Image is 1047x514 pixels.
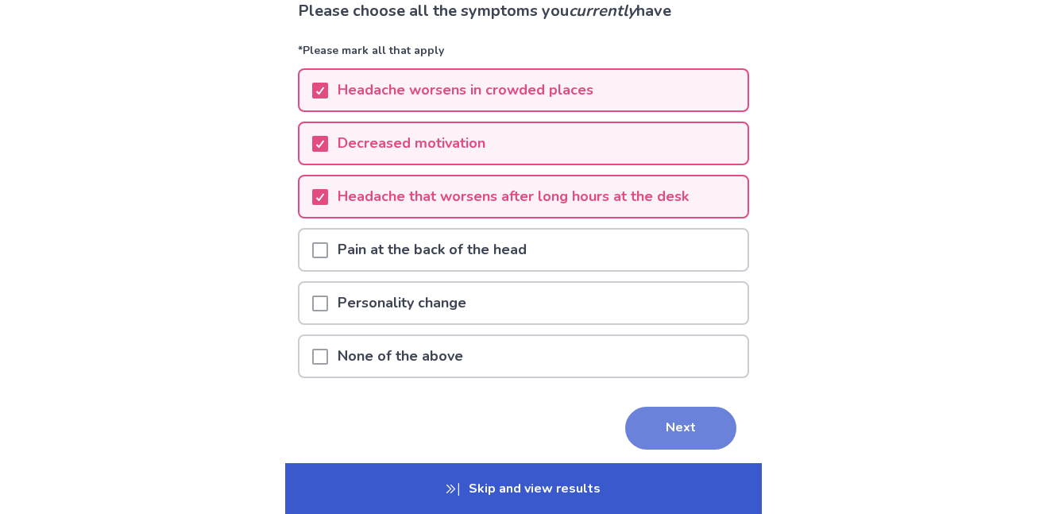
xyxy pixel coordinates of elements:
[285,463,762,514] p: Skip and view results
[328,176,698,217] p: Headache that worsens after long hours at the desk
[298,42,749,68] p: *Please mark all that apply
[328,70,603,110] p: Headache worsens in crowded places
[328,123,495,164] p: Decreased motivation
[328,230,536,270] p: Pain at the back of the head
[625,407,736,450] button: Next
[328,336,473,377] p: None of the above
[328,283,476,323] p: Personality change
